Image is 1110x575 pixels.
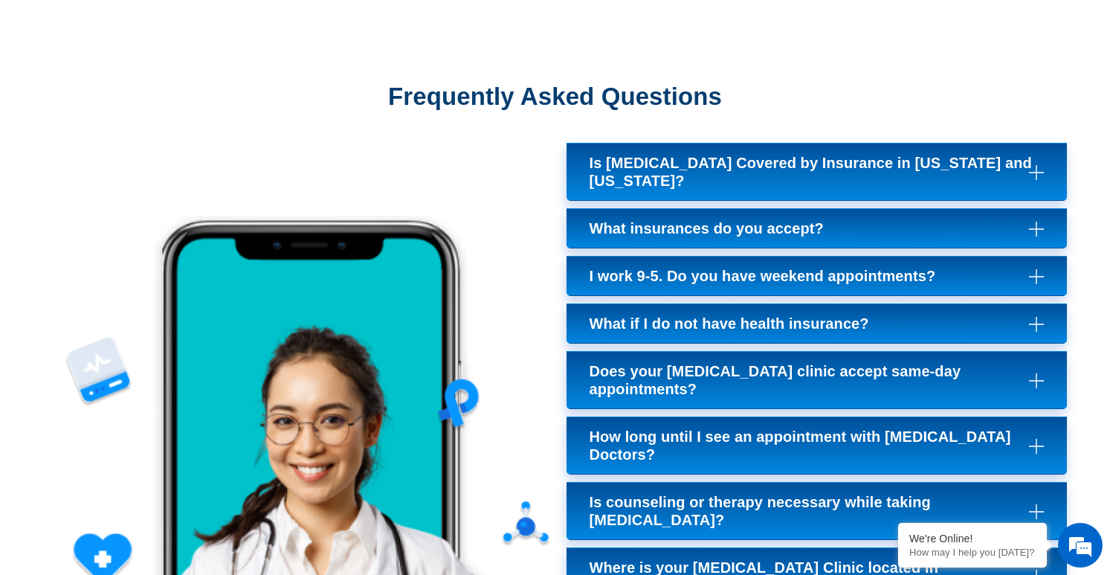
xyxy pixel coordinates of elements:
[590,154,1045,190] span: Is [MEDICAL_DATA] Covered by Insurance in [US_STATE] and [US_STATE]?
[91,82,1019,112] h2: Frequently Asked Questions
[590,219,831,237] span: What insurances do you accept?
[590,267,943,285] span: I work 9-5. Do you have weekend appointments?
[567,303,1068,344] a: What if I do not have health insurance?
[590,428,1045,463] span: How long until I see an appointment with [MEDICAL_DATA] Doctors?
[86,187,205,338] span: We're online!
[590,493,1045,529] span: Is counseling or therapy necessary while taking [MEDICAL_DATA]?
[567,417,1068,475] a: How long until I see an appointment with [MEDICAL_DATA] Doctors?
[16,77,39,99] div: Navigation go back
[567,256,1068,296] a: I work 9-5. Do you have weekend appointments?
[909,533,1036,545] div: We're Online!
[100,78,272,97] div: Chat with us now
[567,208,1068,248] a: What insurances do you accept?
[590,315,877,333] span: What if I do not have health insurance?
[590,362,1045,398] span: Does your [MEDICAL_DATA] clinic accept same-day appointments?
[567,143,1068,201] a: Is [MEDICAL_DATA] Covered by Insurance in [US_STATE] and [US_STATE]?
[567,482,1068,540] a: Is counseling or therapy necessary while taking [MEDICAL_DATA]?
[567,351,1068,409] a: Does your [MEDICAL_DATA] clinic accept same-day appointments?
[7,406,283,458] textarea: Type your message and hit 'Enter'
[244,7,280,43] div: Minimize live chat window
[909,547,1036,558] p: How may I help you today?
